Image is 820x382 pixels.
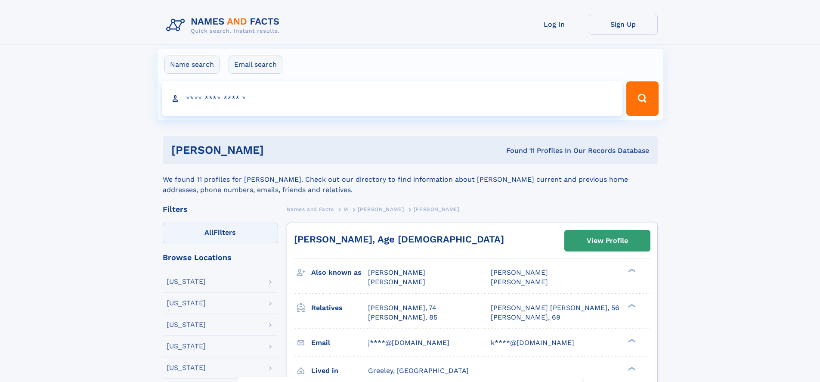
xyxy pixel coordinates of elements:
[520,14,589,35] a: Log In
[163,223,278,243] label: Filters
[626,268,636,273] div: ❯
[294,234,504,245] a: [PERSON_NAME], Age [DEMOGRAPHIC_DATA]
[311,335,368,350] h3: Email
[358,204,404,214] a: [PERSON_NAME]
[491,278,548,286] span: [PERSON_NAME]
[358,206,404,212] span: [PERSON_NAME]
[491,268,548,276] span: [PERSON_NAME]
[167,321,206,328] div: [US_STATE]
[311,363,368,378] h3: Lived in
[565,230,650,251] a: View Profile
[311,301,368,315] h3: Relatives
[626,81,658,116] button: Search Button
[343,206,348,212] span: M
[163,164,658,195] div: We found 11 profiles for [PERSON_NAME]. Check out our directory to find information about [PERSON...
[311,265,368,280] h3: Also known as
[368,366,469,375] span: Greeley, [GEOGRAPHIC_DATA]
[414,206,460,212] span: [PERSON_NAME]
[167,300,206,307] div: [US_STATE]
[163,14,287,37] img: Logo Names and Facts
[162,81,623,116] input: search input
[163,254,278,261] div: Browse Locations
[167,278,206,285] div: [US_STATE]
[491,313,560,322] a: [PERSON_NAME], 69
[204,228,214,236] span: All
[171,145,385,155] h1: [PERSON_NAME]
[589,14,658,35] a: Sign Up
[587,231,628,251] div: View Profile
[368,313,437,322] a: [PERSON_NAME], 85
[491,303,619,313] a: [PERSON_NAME] [PERSON_NAME], 56
[167,343,206,350] div: [US_STATE]
[287,204,334,214] a: Names and Facts
[229,56,282,74] label: Email search
[626,338,636,343] div: ❯
[164,56,220,74] label: Name search
[368,268,425,276] span: [PERSON_NAME]
[167,364,206,371] div: [US_STATE]
[385,146,649,155] div: Found 11 Profiles In Our Records Database
[626,303,636,308] div: ❯
[626,366,636,371] div: ❯
[343,204,348,214] a: M
[368,303,436,313] a: [PERSON_NAME], 74
[368,278,425,286] span: [PERSON_NAME]
[163,205,278,213] div: Filters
